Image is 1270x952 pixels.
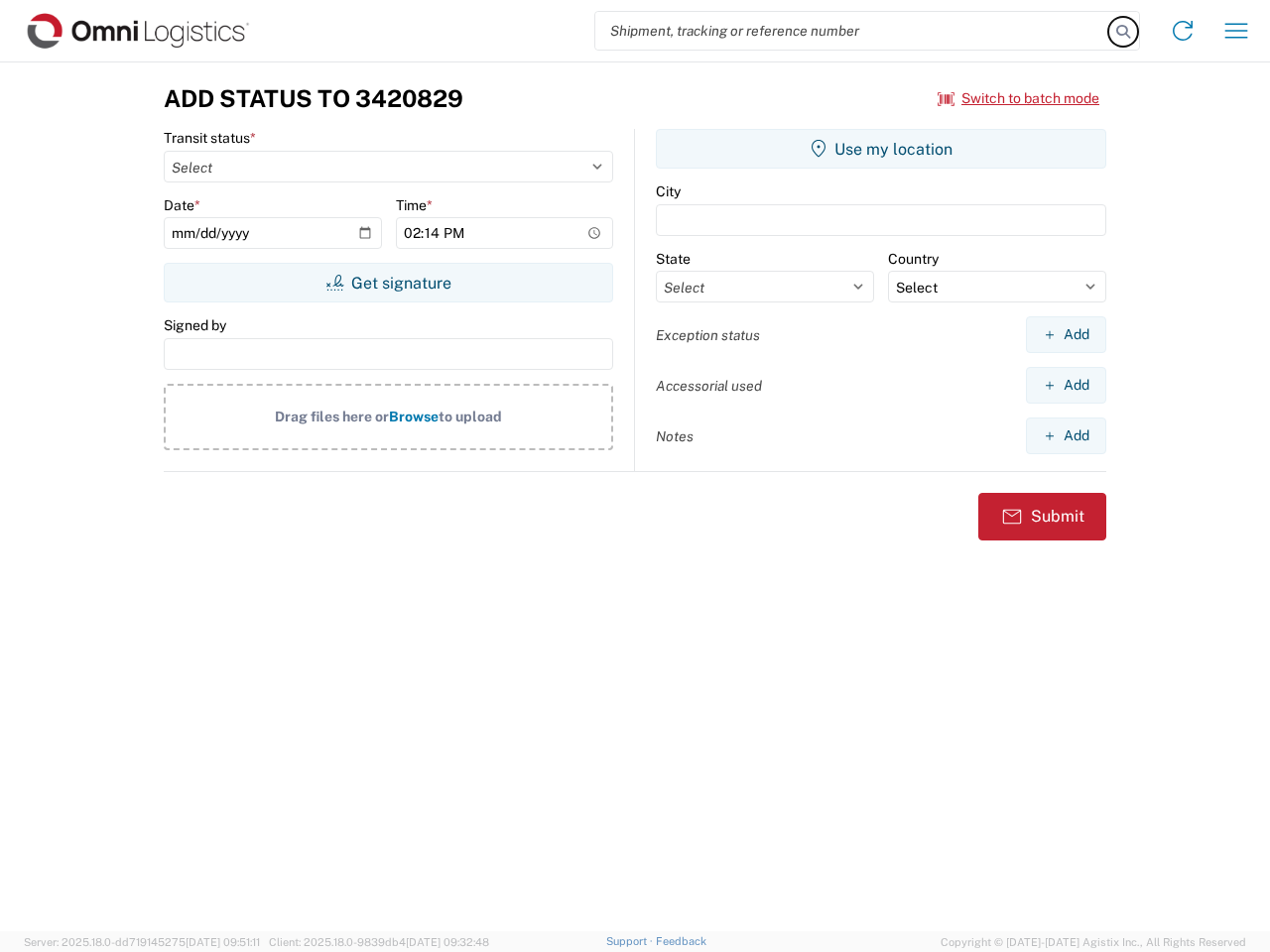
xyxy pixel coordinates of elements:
[941,933,1246,951] span: Copyright © [DATE]-[DATE] Agistix Inc., All Rights Reserved
[656,326,760,344] label: Exception status
[24,936,260,948] span: Server: 2025.18.0-dd719145275
[1026,417,1106,454] button: Add
[164,129,256,147] label: Transit status
[389,409,439,424] span: Browse
[186,936,260,948] span: [DATE] 09:51:11
[275,409,389,424] span: Drag files here or
[656,182,681,200] label: City
[978,493,1106,540] button: Submit
[1026,316,1106,353] button: Add
[164,84,463,113] h3: Add Status to 3420829
[606,935,656,947] a: Support
[164,316,226,334] label: Signed by
[656,935,706,947] a: Feedback
[164,263,613,302] button: Get signature
[656,427,694,445] label: Notes
[269,936,489,948] span: Client: 2025.18.0-9839db4
[656,129,1106,169] button: Use my location
[1026,367,1106,404] button: Add
[656,377,762,395] label: Accessorial used
[938,82,1099,115] button: Switch to batch mode
[396,196,433,214] label: Time
[595,12,1109,50] input: Shipment, tracking or reference number
[406,936,489,948] span: [DATE] 09:32:48
[888,250,939,268] label: Country
[164,196,200,214] label: Date
[439,409,502,424] span: to upload
[656,250,691,268] label: State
